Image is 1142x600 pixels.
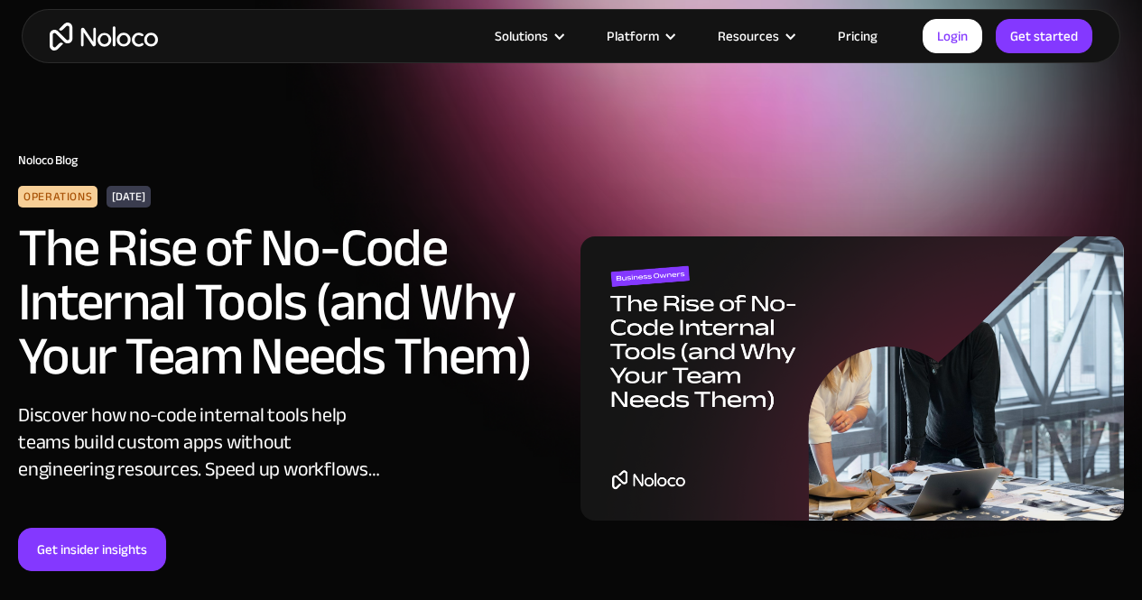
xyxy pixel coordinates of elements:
[18,402,388,483] div: Discover how no-code internal tools help teams build custom apps without engineering resources. S...
[923,19,982,53] a: Login
[18,153,1124,168] h1: Noloco Blog
[607,24,659,48] div: Platform
[996,19,1092,53] a: Get started
[472,24,584,48] div: Solutions
[495,24,548,48] div: Solutions
[584,24,695,48] div: Platform
[815,24,900,48] a: Pricing
[18,528,166,571] a: Get insider insights
[50,23,158,51] a: home
[580,236,1125,521] img: The Rise of No-Code Internal Tools (and Why Your Team Needs Them)
[718,24,779,48] div: Resources
[18,186,97,208] div: Operations
[695,24,815,48] div: Resources
[107,186,151,208] div: [DATE]
[18,221,562,383] h2: The Rise of No-Code Internal Tools (and Why Your Team Needs Them)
